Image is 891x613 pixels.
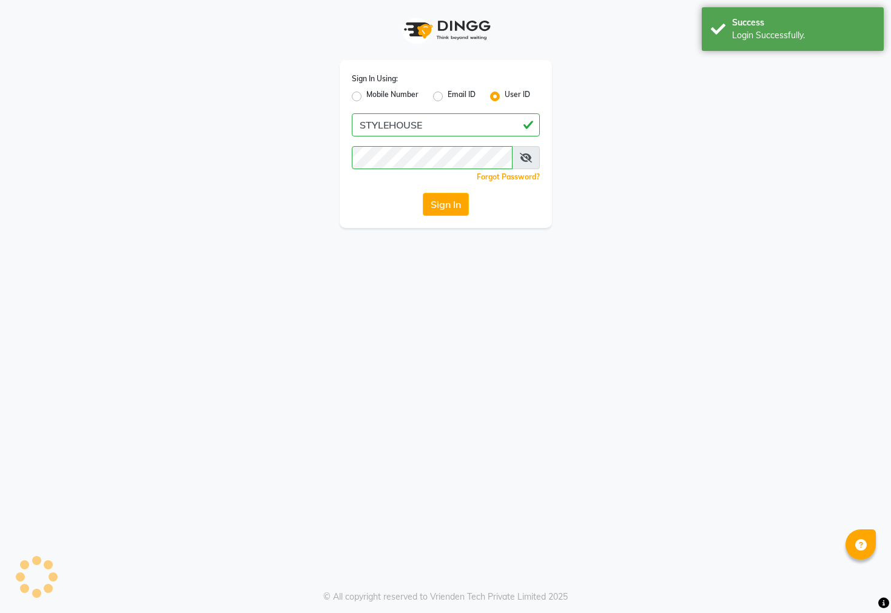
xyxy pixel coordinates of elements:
[397,12,494,48] img: logo1.svg
[840,564,879,601] iframe: chat widget
[732,16,875,29] div: Success
[423,193,469,216] button: Sign In
[505,89,530,104] label: User ID
[352,113,540,136] input: Username
[352,73,398,84] label: Sign In Using:
[477,172,540,181] a: Forgot Password?
[366,89,419,104] label: Mobile Number
[732,29,875,42] div: Login Successfully.
[352,146,513,169] input: Username
[448,89,476,104] label: Email ID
